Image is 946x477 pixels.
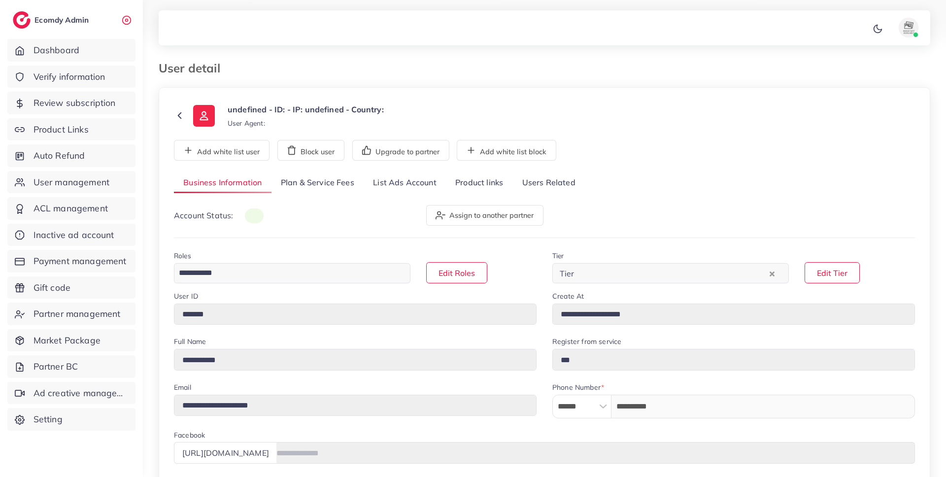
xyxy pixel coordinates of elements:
a: Inactive ad account [7,224,135,246]
span: Product Links [34,123,89,136]
button: Assign to another partner [426,205,543,226]
img: avatar [899,18,918,37]
span: Partner management [34,307,121,320]
button: Block user [277,140,344,161]
a: Product links [446,172,512,194]
button: Add white list block [457,140,556,161]
a: Gift code [7,276,135,299]
label: Full Name [174,337,206,346]
button: Edit Roles [426,262,487,283]
span: Gift code [34,281,70,294]
span: Tier [558,266,576,281]
span: Partner BC [34,360,78,373]
p: undefined - ID: - IP: undefined - Country: [228,103,384,115]
a: Auto Refund [7,144,135,167]
span: User management [34,176,109,189]
span: Verify information [34,70,105,83]
a: List Ads Account [364,172,446,194]
div: [URL][DOMAIN_NAME] [174,442,277,463]
a: Plan & Service Fees [271,172,364,194]
button: Clear Selected [770,268,775,279]
small: User Agent: [228,118,265,128]
button: Edit Tier [805,262,860,283]
span: Payment management [34,255,127,268]
label: Phone Number [552,382,604,392]
a: ACL management [7,197,135,220]
label: Facebook [174,430,205,440]
p: Account Status: [174,209,264,222]
h2: Ecomdy Admin [34,15,91,25]
a: User management [7,171,135,194]
h3: User detail [159,61,228,75]
label: Register from service [552,337,621,346]
img: ic-user-info.36bf1079.svg [193,105,215,127]
span: Auto Refund [34,149,85,162]
label: Create At [552,291,584,301]
span: Ad creative management [34,387,128,400]
a: Partner management [7,303,135,325]
a: Ad creative management [7,382,135,405]
a: Setting [7,408,135,431]
a: avatar [887,18,922,37]
label: Tier [552,251,564,261]
button: Upgrade to partner [352,140,449,161]
a: Business Information [174,172,271,194]
div: Search for option [552,263,789,283]
span: ACL management [34,202,108,215]
a: Partner BC [7,355,135,378]
span: Review subscription [34,97,116,109]
a: Payment management [7,250,135,273]
a: Verify information [7,66,135,88]
label: Email [174,382,191,392]
a: Market Package [7,329,135,352]
span: Inactive ad account [34,229,114,241]
img: logo [13,11,31,29]
span: Setting [34,413,63,426]
label: User ID [174,291,198,301]
a: Dashboard [7,39,135,62]
span: Dashboard [34,44,79,57]
label: Roles [174,251,191,261]
button: Add white list user [174,140,270,161]
a: logoEcomdy Admin [13,11,91,29]
span: Market Package [34,334,101,347]
input: Search for option [577,266,767,281]
a: Review subscription [7,92,135,114]
a: Users Related [512,172,584,194]
a: Product Links [7,118,135,141]
input: Search for option [175,266,398,281]
div: Search for option [174,263,410,283]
